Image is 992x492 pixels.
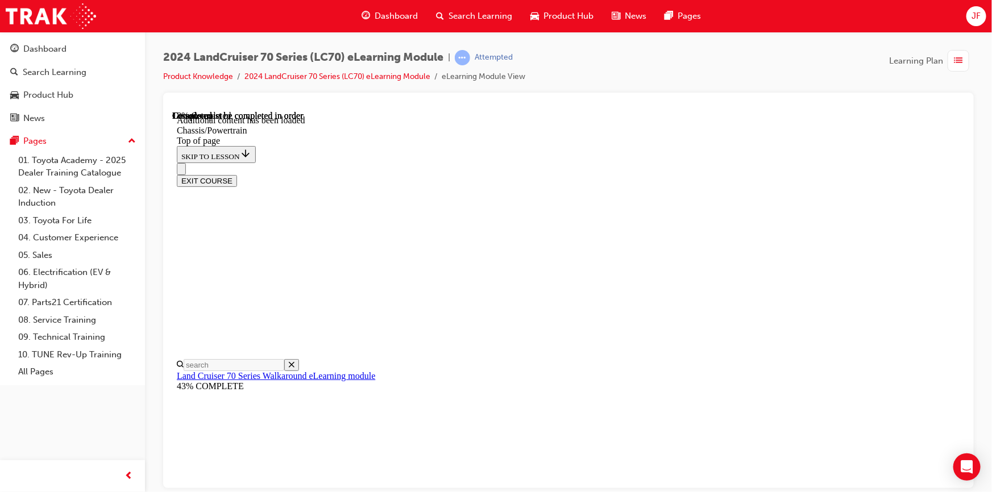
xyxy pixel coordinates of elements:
span: learningRecordVerb_ATTEMPT-icon [455,50,470,65]
button: Learning Plan [889,50,974,72]
div: Open Intercom Messenger [953,453,981,481]
span: news-icon [10,114,19,124]
button: Pages [5,131,140,152]
a: 08. Service Training [14,311,140,329]
a: 04. Customer Experience [14,229,140,247]
span: list-icon [954,54,963,68]
div: Chassis/Powertrain [5,15,788,25]
span: Product Hub [543,10,593,23]
span: Learning Plan [889,55,943,68]
span: news-icon [612,9,620,23]
span: 2024 LandCruiser 70 Series (LC70) eLearning Module [163,51,443,64]
a: 05. Sales [14,247,140,264]
span: SKIP TO LESSON [9,41,79,50]
button: Close navigation menu [5,52,14,64]
div: Pages [23,135,47,148]
button: EXIT COURSE [5,64,65,76]
a: Search Learning [5,62,140,83]
a: 10. TUNE Rev-Up Training [14,346,140,364]
span: Dashboard [375,10,418,23]
span: Pages [678,10,701,23]
a: 01. Toyota Academy - 2025 Dealer Training Catalogue [14,152,140,182]
button: DashboardSearch LearningProduct HubNews [5,36,140,131]
span: car-icon [530,9,539,23]
span: | [448,51,450,64]
button: SKIP TO LESSON [5,35,84,52]
a: Land Cruiser 70 Series Walkaround eLearning module [5,260,203,270]
a: 03. Toyota For Life [14,212,140,230]
button: Close search menu [112,248,127,260]
a: All Pages [14,363,140,381]
a: news-iconNews [603,5,655,28]
a: 06. Electrification (EV & Hybrid) [14,264,140,294]
span: car-icon [10,90,19,101]
div: News [23,112,45,125]
span: Search Learning [449,10,512,23]
span: pages-icon [10,136,19,147]
span: prev-icon [125,469,134,483]
a: Dashboard [5,39,140,60]
span: News [625,10,646,23]
a: Product Hub [5,85,140,106]
a: 09. Technical Training [14,328,140,346]
div: Search Learning [23,66,86,79]
a: 2024 LandCruiser 70 Series (LC70) eLearning Module [244,72,430,81]
a: guage-iconDashboard [352,5,427,28]
a: 02. New - Toyota Dealer Induction [14,182,140,212]
span: guage-icon [10,44,19,55]
span: JF [972,10,981,23]
button: JF [966,6,986,26]
a: Product Knowledge [163,72,233,81]
div: Dashboard [23,43,67,56]
span: pages-icon [665,9,673,23]
a: search-iconSearch Learning [427,5,521,28]
div: Additional content has been loaded [5,5,788,15]
span: search-icon [436,9,444,23]
input: Search [11,248,112,260]
div: Top of page [5,25,788,35]
a: 07. Parts21 Certification [14,294,140,311]
span: search-icon [10,68,18,78]
a: News [5,108,140,129]
img: Trak [6,3,96,29]
a: pages-iconPages [655,5,710,28]
div: Product Hub [23,89,73,102]
a: car-iconProduct Hub [521,5,603,28]
span: up-icon [128,134,136,149]
li: eLearning Module View [442,70,525,84]
span: guage-icon [362,9,370,23]
div: Attempted [475,52,513,63]
div: 43% COMPLETE [5,270,788,281]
